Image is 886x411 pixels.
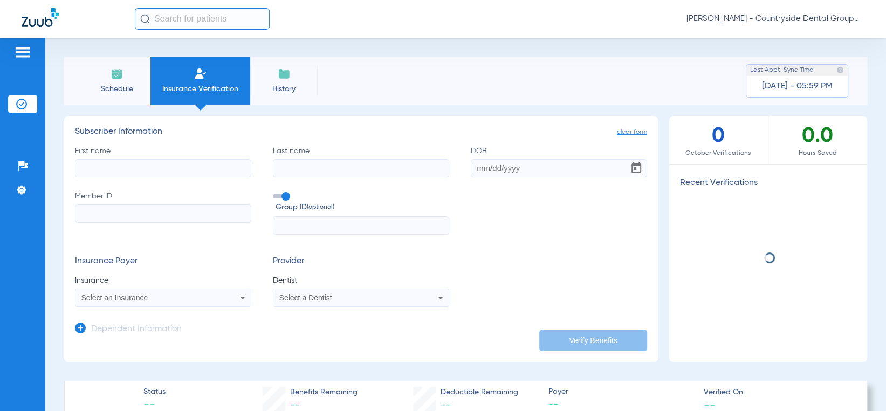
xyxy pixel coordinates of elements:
[273,146,449,177] label: Last name
[75,191,251,235] label: Member ID
[471,159,647,177] input: DOBOpen calendar
[762,81,833,92] span: [DATE] - 05:59 PM
[669,116,768,164] div: 0
[91,324,182,335] h3: Dependent Information
[22,8,59,27] img: Zuub Logo
[140,14,150,24] img: Search Icon
[273,275,449,286] span: Dentist
[278,67,291,80] img: History
[75,127,647,138] h3: Subscriber Information
[276,202,449,213] span: Group ID
[258,84,310,94] span: History
[669,148,768,159] span: October Verifications
[307,202,334,213] small: (optional)
[471,146,647,177] label: DOB
[273,256,449,267] h3: Provider
[75,146,251,177] label: First name
[273,159,449,177] input: Last name
[548,386,694,398] span: Payer
[279,293,332,302] span: Select a Dentist
[836,66,844,74] img: last sync help info
[441,400,450,410] span: --
[704,387,850,398] span: Verified On
[135,8,270,30] input: Search for patients
[626,157,647,179] button: Open calendar
[768,148,868,159] span: Hours Saved
[441,387,518,398] span: Deductible Remaining
[617,127,647,138] span: clear form
[290,400,300,410] span: --
[75,275,251,286] span: Insurance
[91,84,142,94] span: Schedule
[14,46,31,59] img: hamburger-icon
[75,159,251,177] input: First name
[704,399,716,410] span: --
[768,116,868,164] div: 0.0
[159,84,242,94] span: Insurance Verification
[143,386,166,398] span: Status
[290,387,358,398] span: Benefits Remaining
[686,13,864,24] span: [PERSON_NAME] - Countryside Dental Group
[750,65,815,76] span: Last Appt. Sync Time:
[81,293,148,302] span: Select an Insurance
[75,204,251,223] input: Member ID
[539,330,647,351] button: Verify Benefits
[75,256,251,267] h3: Insurance Payer
[111,67,123,80] img: Schedule
[194,67,207,80] img: Manual Insurance Verification
[669,178,867,189] h3: Recent Verifications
